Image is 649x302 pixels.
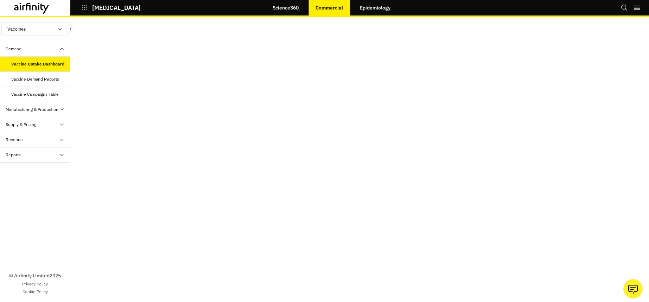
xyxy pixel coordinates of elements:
div: Manufacturing & Production [6,106,58,113]
button: Close Sidebar [66,24,75,33]
a: Cookie Policy [23,289,48,295]
div: Reports [6,152,21,158]
div: Vaccine Demand Reports [11,76,59,82]
div: Vaccine Uptake Dashboard [11,61,64,67]
div: Supply & Pricing [6,121,36,128]
button: Search [621,2,628,14]
p: [MEDICAL_DATA] [92,5,141,11]
div: Revenue [6,137,23,143]
button: [MEDICAL_DATA] [82,2,141,14]
p: Commercial [316,5,343,11]
p: © Airfinity Limited 2025 [9,272,61,279]
div: Vaccine Campaigns Table [11,91,59,97]
button: Ask our analysts [623,279,643,298]
a: Privacy Policy [22,281,48,287]
button: Vaccines [1,23,69,36]
div: Demand [6,46,21,52]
